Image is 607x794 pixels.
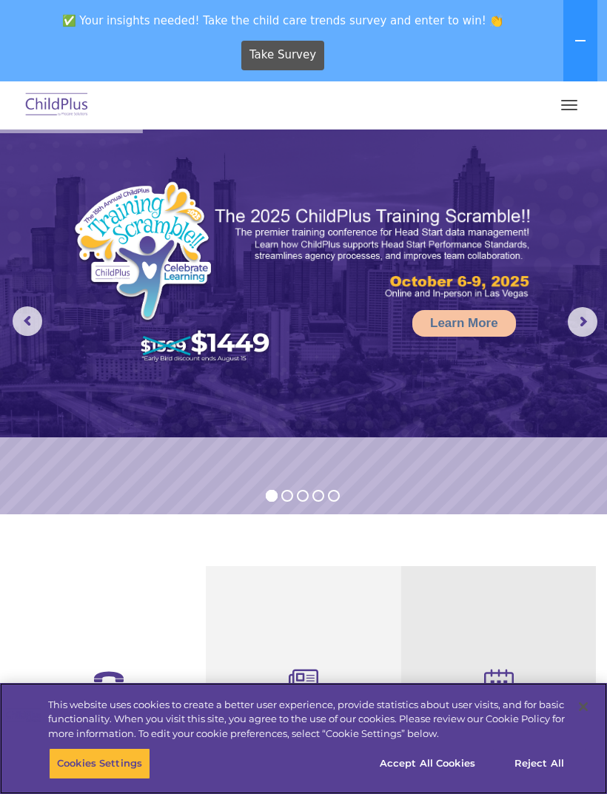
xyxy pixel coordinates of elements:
span: ✅ Your insights needed! Take the child care trends survey and enter to win! 👏 [6,6,560,35]
button: Cookies Settings [49,748,150,779]
img: ChildPlus by Procare Solutions [22,88,92,123]
button: Accept All Cookies [372,748,483,779]
button: Reject All [493,748,586,779]
a: Learn More [412,310,516,337]
span: Take Survey [249,42,316,68]
div: This website uses cookies to create a better user experience, provide statistics about user visit... [48,698,565,741]
a: Take Survey [241,41,325,70]
button: Close [567,690,600,723]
